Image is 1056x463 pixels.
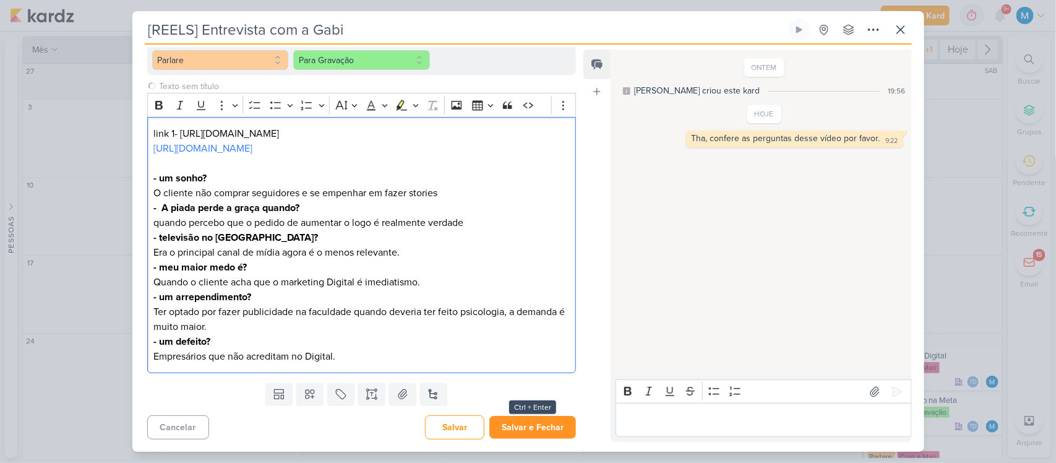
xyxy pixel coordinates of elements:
[147,117,577,374] div: Editor editing area: main
[152,50,289,70] button: Parlare
[153,291,251,303] strong: - um arrependimento?
[153,231,318,244] strong: - televisão no [GEOGRAPHIC_DATA]?
[888,85,906,97] div: 19:56
[153,171,569,201] p: O cliente não comprar seguidores e se empenhar em fazer stories
[153,335,210,348] strong: - um defeito?
[153,201,569,230] p: quando percebo que o pedido de aumentar o logo é realmente verdade
[509,400,556,414] div: Ctrl + Enter
[634,84,760,97] div: [PERSON_NAME] criou este kard
[153,261,247,274] strong: - meu maior medo é?
[794,25,804,35] div: Ligar relógio
[692,133,880,144] div: Tha, confere as perguntas desse vídeo por favor.
[147,415,209,439] button: Cancelar
[153,126,569,156] p: link 1- [URL][DOMAIN_NAME]
[153,202,299,214] strong: - A piada perde a graça quando?
[153,275,569,334] p: Quando o cliente acha que o marketing Digital é imediatismo. Ter optado por fazer publicidade na ...
[147,93,577,117] div: Editor toolbar
[489,416,576,439] button: Salvar e Fechar
[293,50,430,70] button: Para Gravação
[153,142,252,155] a: [URL][DOMAIN_NAME]
[157,80,577,93] input: Texto sem título
[153,172,207,184] strong: - um sonho?
[616,403,911,437] div: Editor editing area: main
[153,349,569,364] p: Empresários que não acreditam no Digital.
[616,379,911,404] div: Editor toolbar
[425,415,484,439] button: Salvar
[145,19,786,41] input: Kard Sem Título
[886,136,898,146] div: 9:22
[153,230,569,260] p: Era o principal canal de mídia agora é o menos relevante.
